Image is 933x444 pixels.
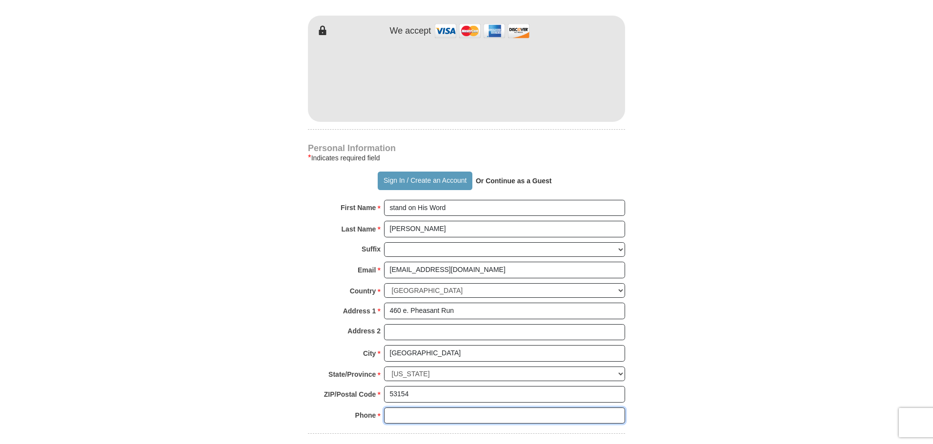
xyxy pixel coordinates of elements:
button: Sign In / Create an Account [378,172,472,190]
div: Indicates required field [308,152,625,164]
strong: Phone [355,408,376,422]
strong: Last Name [342,222,376,236]
strong: Address 2 [347,324,381,338]
strong: Country [350,284,376,298]
strong: Suffix [362,242,381,256]
h4: Personal Information [308,144,625,152]
strong: Email [358,263,376,277]
strong: State/Province [328,367,376,381]
strong: City [363,347,376,360]
strong: Or Continue as a Guest [476,177,552,185]
strong: ZIP/Postal Code [324,387,376,401]
img: credit cards accepted [433,20,531,41]
strong: First Name [341,201,376,214]
h4: We accept [390,26,431,37]
strong: Address 1 [343,304,376,318]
